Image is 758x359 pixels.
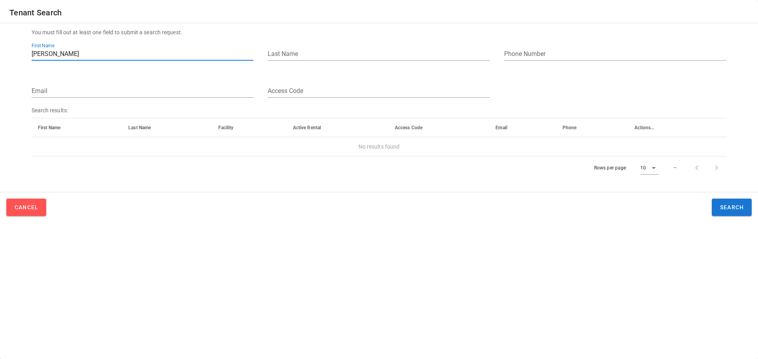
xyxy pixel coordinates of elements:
[218,125,234,130] span: Facility
[395,125,422,130] span: Access Code
[32,106,727,115] span: Search results:
[32,118,122,137] th: First Name: Not sorted. Activate to sort ascending.
[32,28,727,37] div: You must fill out at least one field to submit a search request.
[32,137,727,156] td: No results found
[14,204,39,210] span: Cancel
[122,118,212,137] th: Last Name: Not sorted. Activate to sort ascending.
[720,204,744,210] span: Search
[640,164,646,171] div: 10
[640,162,659,174] div: 10Rows per page:
[388,118,490,137] th: Access Code: Not sorted. Activate to sort ascending.
[32,43,54,49] label: First Name
[489,118,556,137] th: Email: Not sorted. Activate to sort ascending.
[293,125,321,130] span: Active Rental
[594,156,659,179] div: Rows per page:
[712,199,752,216] button: Search
[628,118,727,137] th: Actions...
[212,118,287,137] th: Facility: Not sorted. Activate to sort ascending.
[556,118,628,137] th: Phone: Not sorted. Activate to sort ascending.
[674,164,677,171] div: –
[38,125,61,130] span: First Name
[495,125,507,130] span: Email
[128,125,151,130] span: Last Name
[634,125,655,130] span: Actions...
[6,199,46,216] button: Cancel
[287,118,388,137] th: Active Rental: Not sorted. Activate to sort ascending.
[563,125,577,130] span: Phone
